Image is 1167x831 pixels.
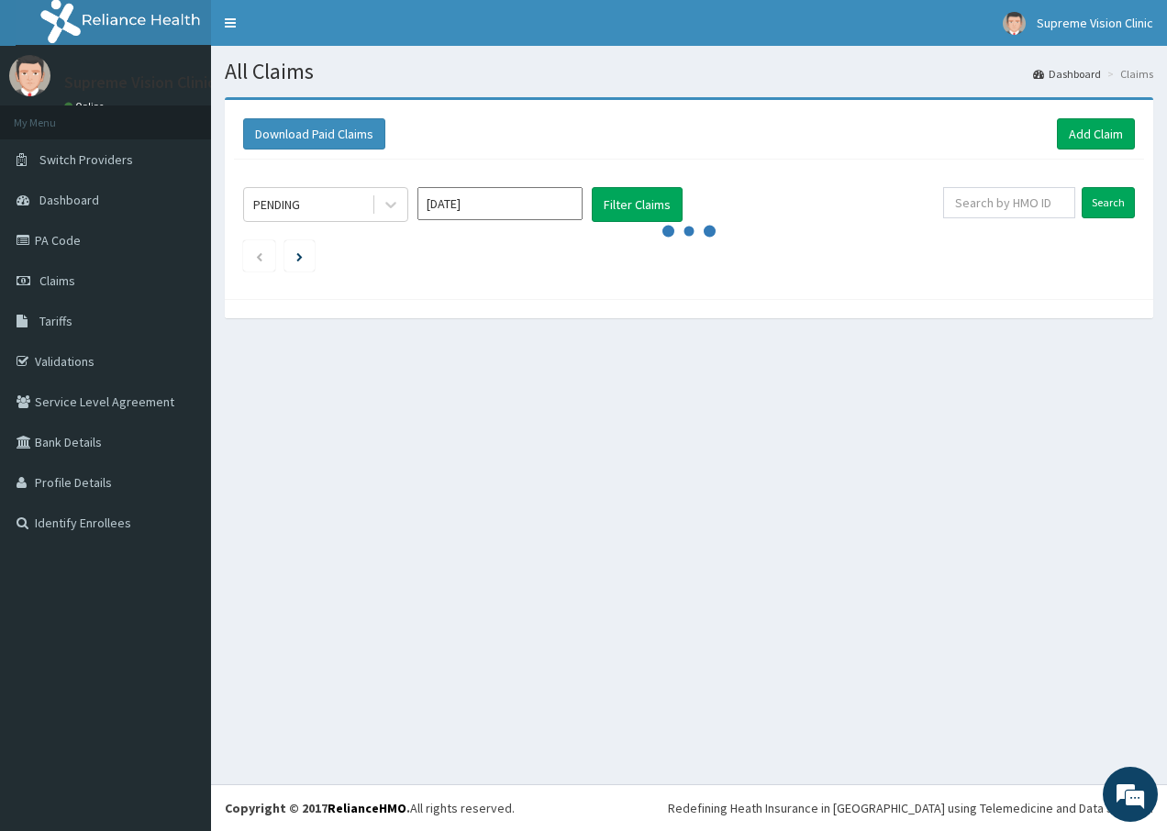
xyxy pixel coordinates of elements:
a: Dashboard [1033,66,1101,82]
svg: audio-loading [661,204,717,259]
span: Claims [39,272,75,289]
a: Previous page [255,248,263,264]
a: Online [64,100,108,113]
button: Filter Claims [592,187,683,222]
div: Redefining Heath Insurance in [GEOGRAPHIC_DATA] using Telemedicine and Data Science! [668,799,1153,817]
input: Search [1082,187,1135,218]
div: PENDING [253,195,300,214]
input: Search by HMO ID [943,187,1075,218]
input: Select Month and Year [417,187,583,220]
footer: All rights reserved. [211,784,1167,831]
span: Tariffs [39,313,72,329]
a: Next page [296,248,303,264]
button: Download Paid Claims [243,118,385,150]
h1: All Claims [225,60,1153,83]
p: Supreme Vision Clinic [64,74,216,91]
span: Dashboard [39,192,99,208]
strong: Copyright © 2017 . [225,800,410,816]
img: User Image [1003,12,1026,35]
li: Claims [1103,66,1153,82]
span: Supreme Vision Clinic [1037,15,1153,31]
img: User Image [9,55,50,96]
span: Switch Providers [39,151,133,168]
a: Add Claim [1057,118,1135,150]
a: RelianceHMO [328,800,406,816]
